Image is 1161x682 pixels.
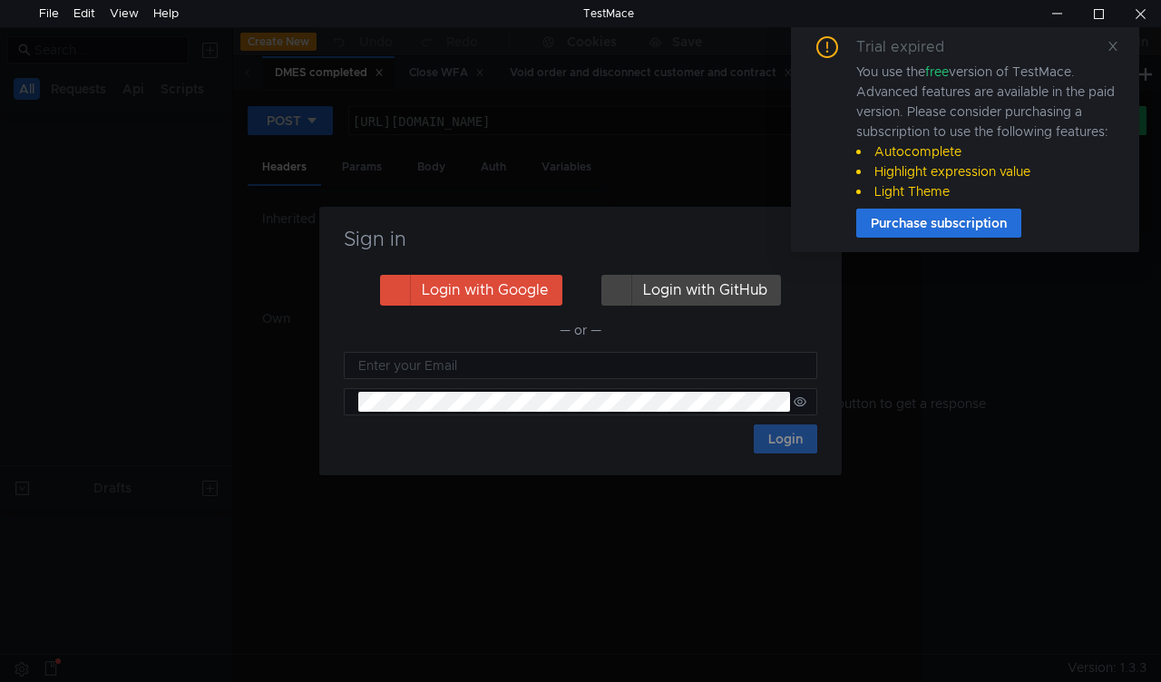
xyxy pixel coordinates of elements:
[856,36,966,58] div: Trial expired
[856,209,1021,238] button: Purchase subscription
[856,141,1117,161] li: Autocomplete
[358,356,806,375] input: Enter your Email
[344,319,817,341] div: — or —
[856,62,1117,201] div: You use the version of TestMace. Advanced features are available in the paid version. Please cons...
[856,161,1117,181] li: Highlight expression value
[856,181,1117,201] li: Light Theme
[341,229,820,250] h3: Sign in
[380,275,562,306] button: Login with Google
[925,63,949,80] span: free
[601,275,781,306] button: Login with GitHub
